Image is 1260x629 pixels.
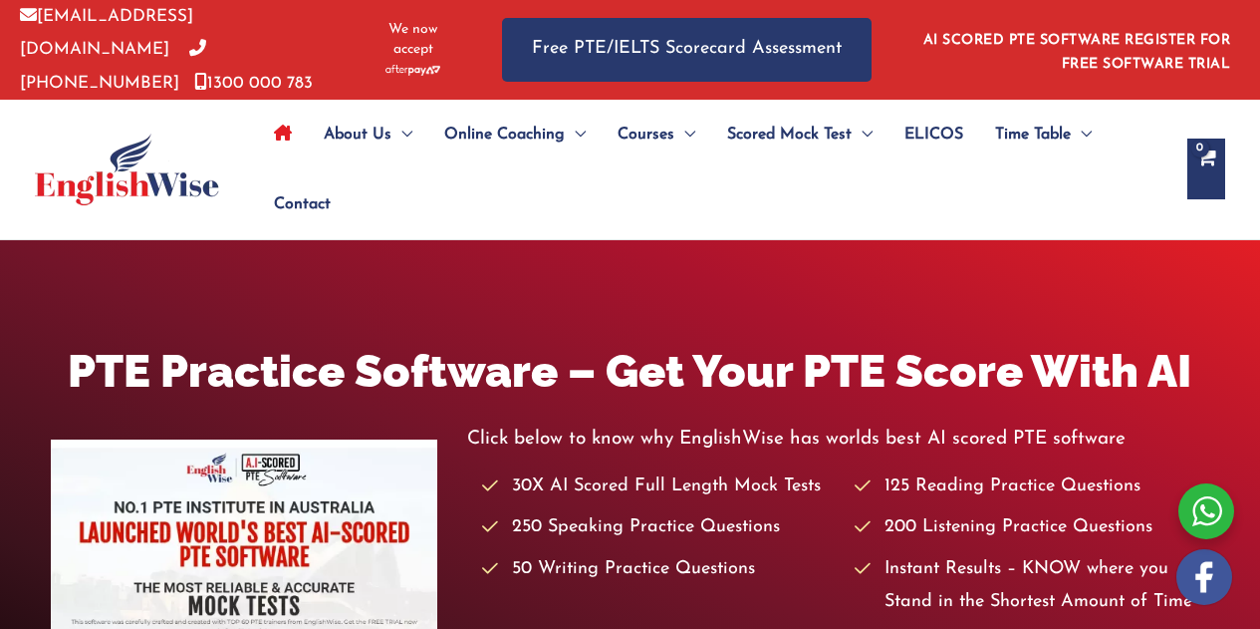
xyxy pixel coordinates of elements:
[855,471,1209,503] li: 125 Reading Practice Questions
[911,17,1240,82] aside: Header Widget 1
[618,100,674,169] span: Courses
[258,169,331,239] a: Contact
[428,100,602,169] a: Online CoachingMenu Toggle
[308,100,428,169] a: About UsMenu Toggle
[855,553,1209,620] li: Instant Results – KNOW where you Stand in the Shortest Amount of Time
[482,511,837,544] li: 250 Speaking Practice Questions
[674,100,695,169] span: Menu Toggle
[1071,100,1092,169] span: Menu Toggle
[374,20,452,60] span: We now accept
[565,100,586,169] span: Menu Toggle
[51,340,1210,403] h1: PTE Practice Software – Get Your PTE Score With AI
[482,553,837,586] li: 50 Writing Practice Questions
[324,100,391,169] span: About Us
[1187,139,1225,199] a: View Shopping Cart, empty
[194,75,313,92] a: 1300 000 783
[888,100,979,169] a: ELICOS
[274,169,331,239] span: Contact
[923,33,1231,72] a: AI SCORED PTE SOFTWARE REGISTER FOR FREE SOFTWARE TRIAL
[391,100,412,169] span: Menu Toggle
[979,100,1108,169] a: Time TableMenu Toggle
[385,65,440,76] img: Afterpay-Logo
[258,100,1167,239] nav: Site Navigation: Main Menu
[20,41,206,91] a: [PHONE_NUMBER]
[502,18,872,81] a: Free PTE/IELTS Scorecard Assessment
[995,100,1071,169] span: Time Table
[444,100,565,169] span: Online Coaching
[855,511,1209,544] li: 200 Listening Practice Questions
[1176,549,1232,605] img: white-facebook.png
[20,8,193,58] a: [EMAIL_ADDRESS][DOMAIN_NAME]
[602,100,711,169] a: CoursesMenu Toggle
[711,100,888,169] a: Scored Mock TestMenu Toggle
[727,100,852,169] span: Scored Mock Test
[904,100,963,169] span: ELICOS
[35,134,219,205] img: cropped-ew-logo
[482,471,837,503] li: 30X AI Scored Full Length Mock Tests
[467,423,1210,456] p: Click below to know why EnglishWise has worlds best AI scored PTE software
[852,100,873,169] span: Menu Toggle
